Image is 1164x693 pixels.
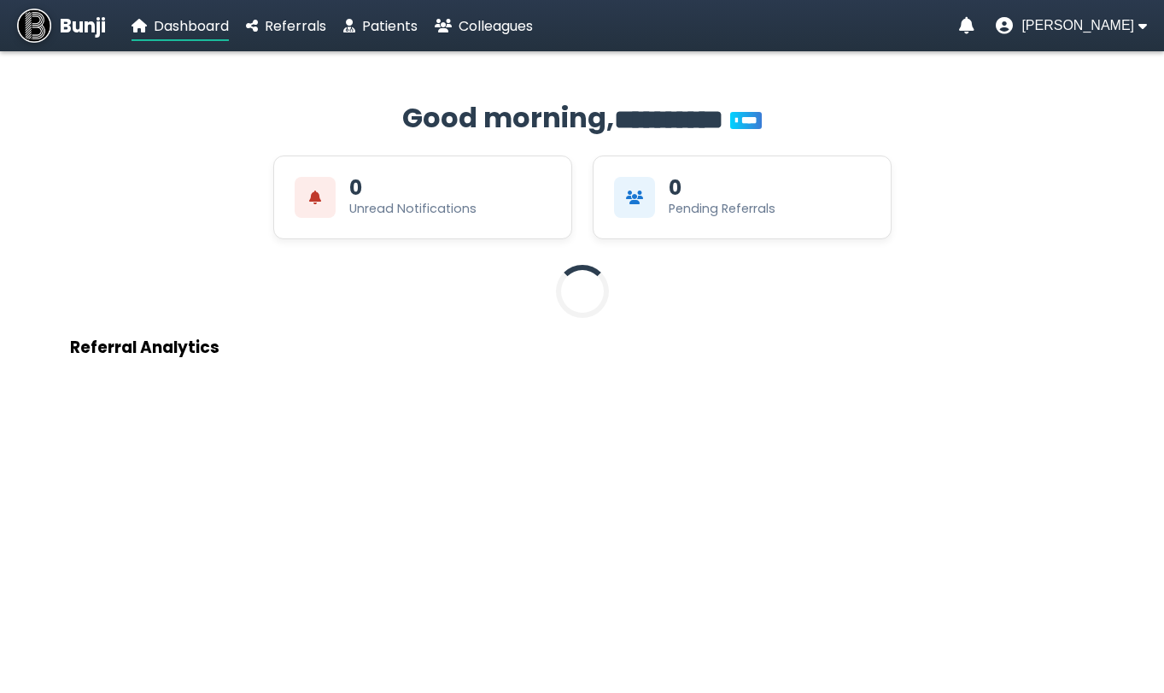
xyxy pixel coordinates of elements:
span: Referrals [265,16,326,36]
span: You’re on Plus! [730,112,762,129]
a: Colleagues [435,15,533,37]
a: Bunji [17,9,106,43]
span: Bunji [60,12,106,40]
span: Patients [362,16,418,36]
h2: Good morning, [70,97,1095,138]
a: Referrals [246,15,326,37]
div: 0 [349,178,362,198]
span: Colleagues [459,16,533,36]
img: Bunji Dental Referral Management [17,9,51,43]
a: Patients [343,15,418,37]
div: 0 [669,178,681,198]
div: Unread Notifications [349,200,477,218]
span: [PERSON_NAME] [1021,18,1134,33]
a: Notifications [959,17,974,34]
button: User menu [996,17,1147,34]
div: View Pending Referrals [593,156,892,239]
h3: Referral Analytics [70,335,1095,360]
a: Dashboard [132,15,229,37]
span: Dashboard [154,16,229,36]
div: View Unread Notifications [273,156,572,239]
div: Pending Referrals [669,200,775,218]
